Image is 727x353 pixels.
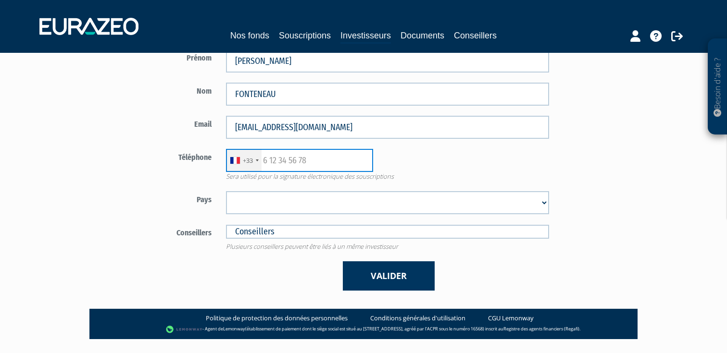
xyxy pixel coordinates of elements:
[99,325,628,334] div: - Agent de (établissement de paiement dont le siège social est situé au [STREET_ADDRESS], agréé p...
[243,156,253,165] div: +33
[454,29,497,42] a: Conseillers
[401,29,444,42] a: Documents
[230,29,269,42] a: Nos fonds
[223,326,245,332] a: Lemonway
[166,325,203,334] img: logo-lemonway.png
[226,149,262,171] div: France: +33
[370,314,465,323] a: Conditions générales d'utilisation
[279,29,331,42] a: Souscriptions
[206,314,348,323] a: Politique de protection des données personnelles
[106,116,219,130] label: Email
[712,44,723,130] p: Besoin d'aide ?
[488,314,534,323] a: CGU Lemonway
[106,224,219,239] label: Conseillers
[340,29,391,44] a: Investisseurs
[219,242,556,251] span: Plusieurs conseillers peuvent être liés à un même investisseur
[106,191,219,206] label: Pays
[106,149,219,163] label: Téléphone
[226,149,373,172] input: 6 12 34 56 78
[106,83,219,97] label: Nom
[106,49,219,64] label: Prénom
[343,261,435,291] button: Valider
[39,18,138,35] img: 1732889491-logotype_eurazeo_blanc_rvb.png
[503,326,579,332] a: Registre des agents financiers (Regafi)
[219,172,556,181] span: Sera utilisé pour la signature électronique des souscriptions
